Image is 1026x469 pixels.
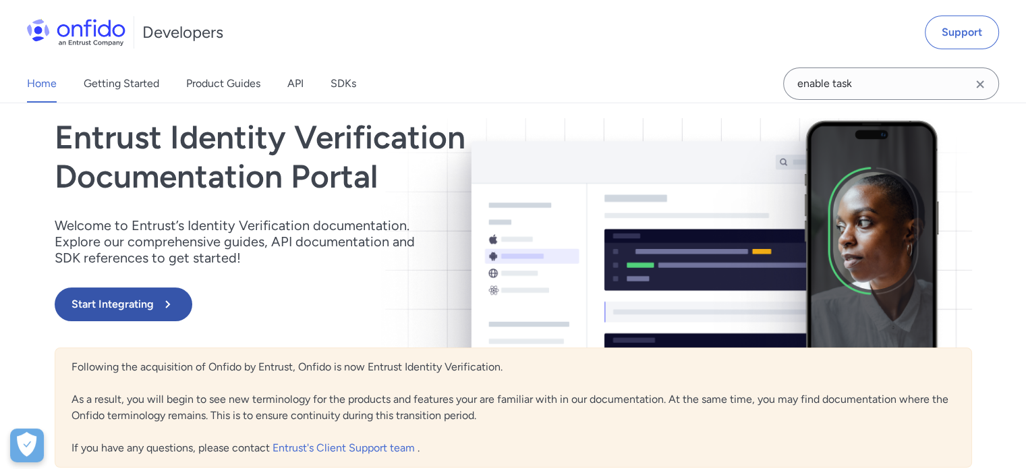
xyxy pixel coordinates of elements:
a: Start Integrating [55,287,697,321]
div: Cookie Preferences [10,429,44,462]
a: Home [27,65,57,103]
a: API [287,65,304,103]
h1: Entrust Identity Verification Documentation Portal [55,118,697,196]
img: Onfido Logo [27,19,125,46]
button: Open Preferences [10,429,44,462]
input: Onfido search input field [783,67,999,100]
a: SDKs [331,65,356,103]
div: Following the acquisition of Onfido by Entrust, Onfido is now Entrust Identity Verification. As a... [55,348,972,468]
a: Entrust's Client Support team [273,441,418,454]
a: Support [925,16,999,49]
a: Product Guides [186,65,260,103]
a: Getting Started [84,65,159,103]
p: Welcome to Entrust’s Identity Verification documentation. Explore our comprehensive guides, API d... [55,217,432,266]
h1: Developers [142,22,223,43]
button: Start Integrating [55,287,192,321]
svg: Clear search field button [972,76,988,92]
